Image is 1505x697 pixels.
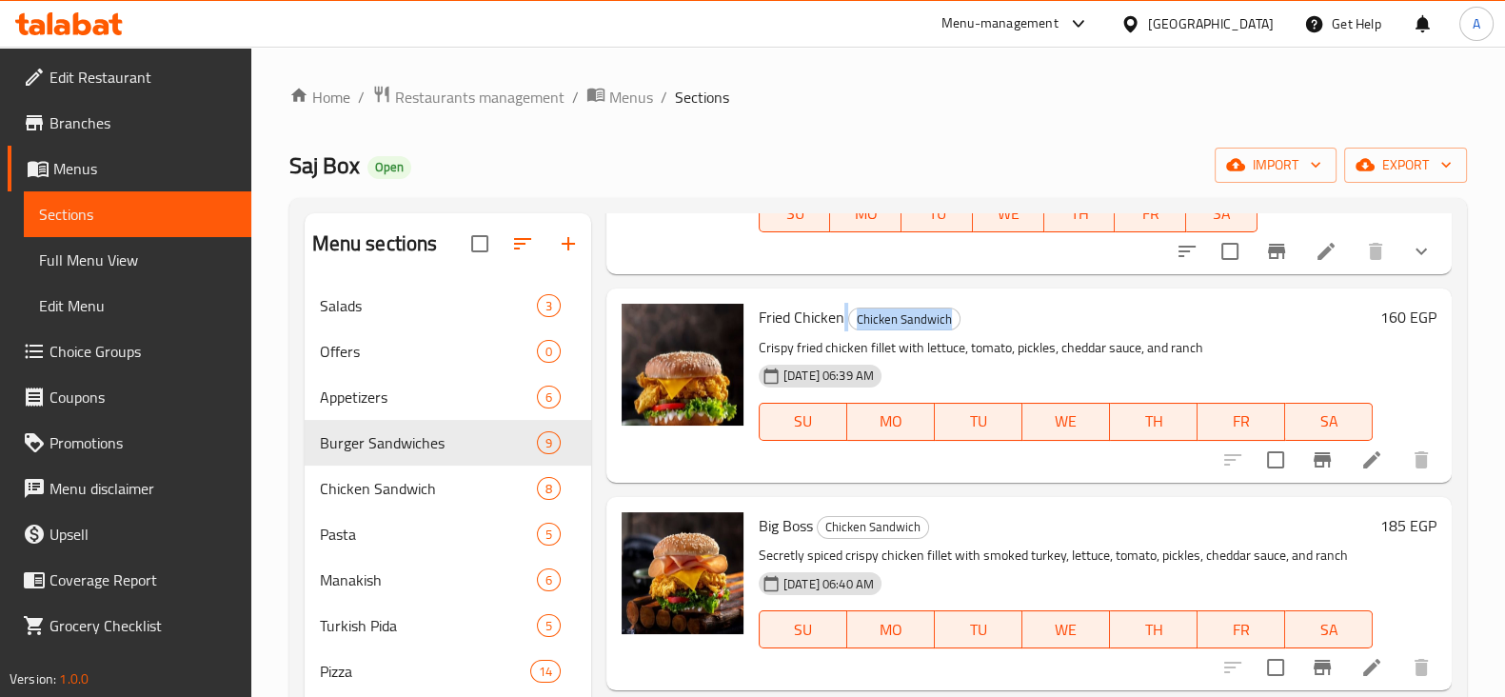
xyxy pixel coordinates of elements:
[305,511,591,557] div: Pasta5
[759,403,847,441] button: SU
[1359,153,1452,177] span: export
[675,86,729,109] span: Sections
[8,420,251,466] a: Promotions
[759,544,1373,568] p: Secretly spiced crispy chicken fillet with smoked turkey, lettuce, tomato, pickles, cheddar sauce...
[1299,645,1345,690] button: Branch-specific-item
[759,194,831,232] button: SU
[538,617,560,635] span: 5
[1110,610,1198,648] button: TH
[372,85,564,110] a: Restaurants management
[8,146,251,191] a: Menus
[572,86,579,109] li: /
[305,329,591,374] div: Offers0
[320,614,537,637] span: Turkish Pida
[855,408,927,435] span: MO
[1118,408,1190,435] span: TH
[1360,448,1383,471] a: Edit menu item
[759,303,844,331] span: Fried Chicken
[8,466,251,511] a: Menu disclaimer
[586,85,653,110] a: Menus
[1398,437,1444,483] button: delete
[8,329,251,374] a: Choice Groups
[1186,194,1257,232] button: SA
[39,294,236,317] span: Edit Menu
[609,86,653,109] span: Menus
[289,86,350,109] a: Home
[320,294,537,317] span: Salads
[460,224,500,264] span: Select all sections
[1299,437,1345,483] button: Branch-specific-item
[942,616,1015,644] span: TU
[10,667,56,691] span: Version:
[1256,440,1296,480] span: Select to update
[305,420,591,466] div: Burger Sandwiches9
[8,100,251,146] a: Branches
[622,304,743,426] img: Fried Chicken
[367,156,411,179] div: Open
[8,603,251,648] a: Grocery Checklist
[320,523,537,546] span: Pasta
[1052,200,1108,228] span: TH
[1215,148,1337,183] button: import
[1118,616,1190,644] span: TH
[305,648,591,694] div: Pizza14
[8,511,251,557] a: Upsell
[320,660,530,683] span: Pizza
[50,386,236,408] span: Coupons
[24,191,251,237] a: Sections
[1122,200,1178,228] span: FR
[395,86,564,109] span: Restaurants management
[1344,148,1467,183] button: export
[1210,231,1250,271] span: Select to update
[537,386,561,408] div: items
[531,663,560,681] span: 14
[1205,616,1277,644] span: FR
[50,340,236,363] span: Choice Groups
[1230,153,1321,177] span: import
[838,200,894,228] span: MO
[50,568,236,591] span: Coverage Report
[622,512,743,634] img: Big Boss
[1044,194,1116,232] button: TH
[538,571,560,589] span: 6
[8,557,251,603] a: Coverage Report
[1293,616,1365,644] span: SA
[50,111,236,134] span: Branches
[767,616,840,644] span: SU
[537,614,561,637] div: items
[848,308,960,330] div: Chicken Sandwich
[8,54,251,100] a: Edit Restaurant
[305,557,591,603] div: Manakish6
[24,283,251,329] a: Edit Menu
[538,526,560,544] span: 5
[973,194,1044,232] button: WE
[1360,656,1383,679] a: Edit menu item
[538,343,560,361] span: 0
[759,610,847,648] button: SU
[538,480,560,498] span: 8
[847,610,935,648] button: MO
[1473,13,1480,34] span: A
[305,283,591,329] div: Salads3
[538,297,560,315] span: 3
[1353,229,1398,274] button: delete
[1022,403,1110,441] button: WE
[1398,229,1444,274] button: show more
[1410,240,1433,263] svg: Show Choices
[1285,610,1373,648] button: SA
[305,466,591,511] div: Chicken Sandwich8
[1205,408,1277,435] span: FR
[320,340,537,363] span: Offers
[776,575,881,593] span: [DATE] 06:40 AM
[1398,645,1444,690] button: delete
[305,374,591,420] div: Appetizers6
[320,568,537,591] div: Manakish
[1164,229,1210,274] button: sort-choices
[320,431,537,454] div: Burger Sandwiches
[59,667,89,691] span: 1.0.0
[980,200,1037,228] span: WE
[1315,240,1337,263] a: Edit menu item
[320,386,537,408] div: Appetizers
